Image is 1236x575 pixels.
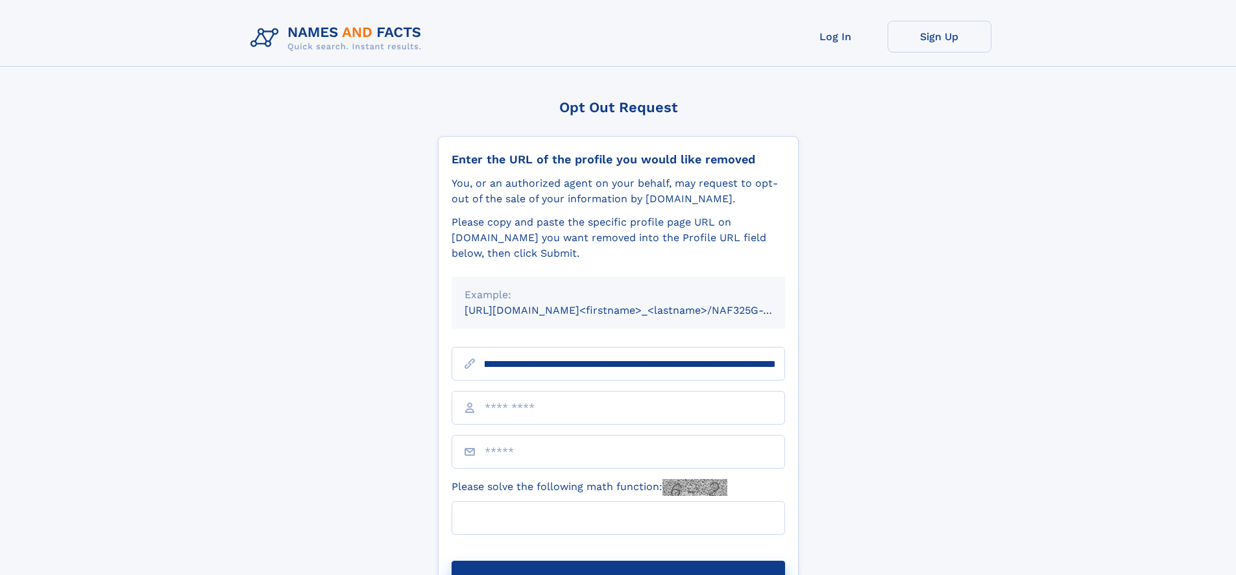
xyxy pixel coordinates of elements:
[245,21,432,56] img: Logo Names and Facts
[452,479,727,496] label: Please solve the following math function:
[784,21,888,53] a: Log In
[465,304,810,316] small: [URL][DOMAIN_NAME]<firstname>_<lastname>/NAF325G-xxxxxxxx
[452,215,785,261] div: Please copy and paste the specific profile page URL on [DOMAIN_NAME] you want removed into the Pr...
[452,152,785,167] div: Enter the URL of the profile you would like removed
[888,21,991,53] a: Sign Up
[452,176,785,207] div: You, or an authorized agent on your behalf, may request to opt-out of the sale of your informatio...
[438,99,799,115] div: Opt Out Request
[465,287,772,303] div: Example:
